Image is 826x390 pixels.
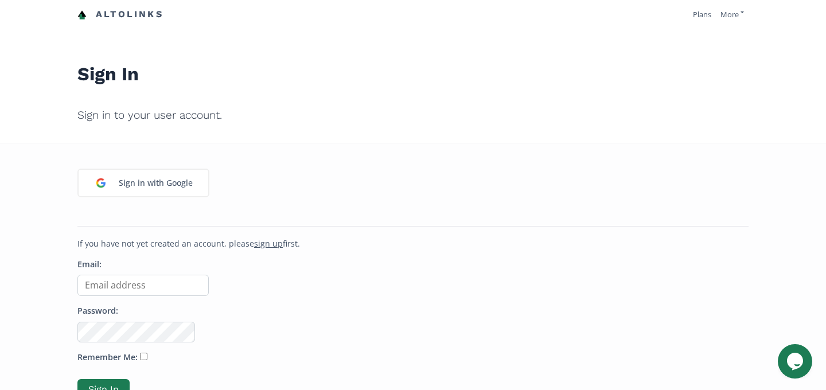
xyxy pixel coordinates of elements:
input: Email address [77,275,209,296]
a: Sign in with Google [77,169,209,197]
h2: Sign in to your user account. [77,101,749,130]
a: Plans [693,9,711,19]
img: google_login_logo_184.png [89,171,113,195]
label: Remember Me: [77,352,138,364]
a: Altolinks [77,5,163,24]
img: favicon-32x32.png [77,10,87,19]
iframe: chat widget [778,344,815,379]
div: Sign in with Google [113,171,198,195]
a: sign up [254,238,283,249]
h1: Sign In [77,38,749,92]
label: Email: [77,259,102,271]
p: If you have not yet created an account, please first. [77,238,749,249]
label: Password: [77,305,118,317]
a: More [720,9,744,19]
